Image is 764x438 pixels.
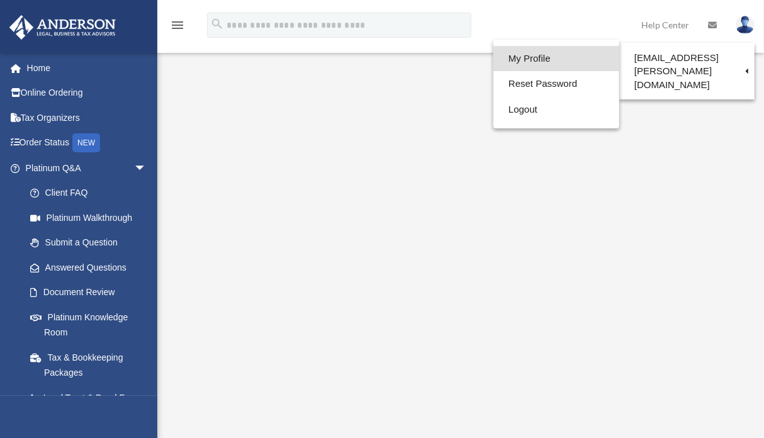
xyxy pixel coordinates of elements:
[18,305,166,345] a: Platinum Knowledge Room
[134,155,159,181] span: arrow_drop_down
[18,280,166,305] a: Document Review
[18,345,166,385] a: Tax & Bookkeeping Packages
[72,133,100,152] div: NEW
[9,55,166,81] a: Home
[18,255,166,280] a: Answered Questions
[170,22,185,33] a: menu
[619,46,755,96] a: [EMAIL_ADDRESS][PERSON_NAME][DOMAIN_NAME]
[9,155,166,181] a: Platinum Q&Aarrow_drop_down
[493,97,619,123] a: Logout
[9,81,166,106] a: Online Ordering
[210,17,224,31] i: search
[18,205,159,230] a: Platinum Walkthrough
[170,67,748,389] iframe: <span data-mce-type="bookmark" style="display: inline-block; width: 0px; overflow: hidden; line-h...
[9,130,166,156] a: Order StatusNEW
[18,385,166,410] a: Land Trust & Deed Forum
[493,46,619,72] a: My Profile
[6,15,120,40] img: Anderson Advisors Platinum Portal
[18,230,166,255] a: Submit a Question
[170,18,185,33] i: menu
[493,71,619,97] a: Reset Password
[736,16,755,34] img: User Pic
[18,181,166,206] a: Client FAQ
[9,105,166,130] a: Tax Organizers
